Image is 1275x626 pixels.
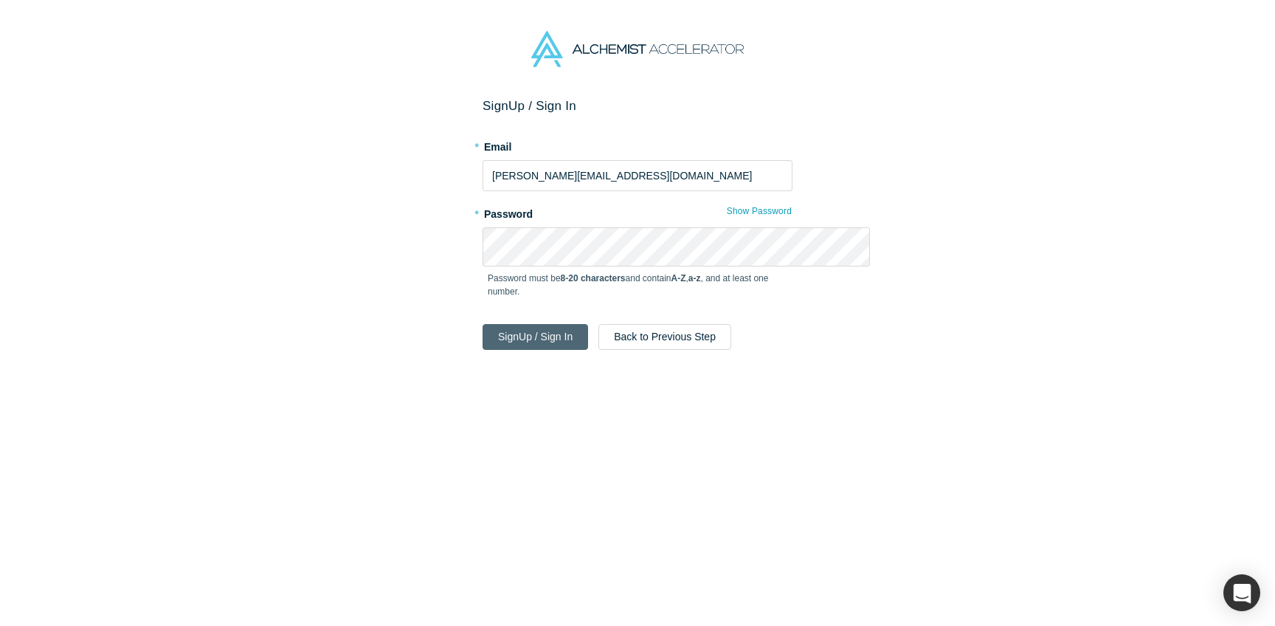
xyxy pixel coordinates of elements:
p: Password must be and contain , , and at least one number. [488,272,787,298]
strong: A-Z [671,273,686,283]
button: SignUp / Sign In [483,324,588,350]
label: Password [483,202,792,222]
strong: 8-20 characters [561,273,626,283]
img: Alchemist Accelerator Logo [531,31,744,67]
strong: a-z [688,273,701,283]
label: Email [483,134,792,155]
button: Back to Previous Step [598,324,731,350]
button: Show Password [726,202,792,221]
keeper-lock: Open Keeper Popup [841,238,859,255]
h2: Sign Up / Sign In [483,98,792,114]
